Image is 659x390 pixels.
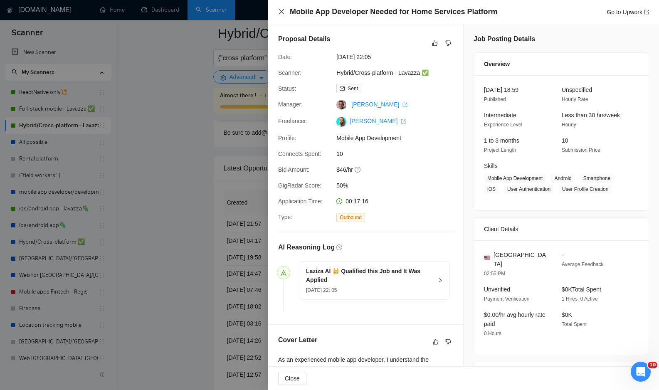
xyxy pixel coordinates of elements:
span: 00:17:16 [346,198,368,205]
span: iOS [484,185,499,194]
span: Smartphone [580,174,614,183]
span: Skills [484,163,498,169]
h4: Mobile App Developer Needed for Home Services Platform [290,7,497,17]
a: [PERSON_NAME] export [350,118,406,124]
iframe: Intercom live chat [631,362,651,382]
button: Close [278,8,285,15]
div: Close [146,3,161,18]
span: mail [340,86,345,91]
span: Published [484,96,506,102]
span: Mobile App Development [484,174,546,183]
span: GigRadar Score: [278,182,321,189]
span: Submission Price [562,147,600,153]
span: Type: [278,214,292,220]
button: dislike [443,38,453,48]
span: 1 to 3 months [484,137,519,144]
span: Connects Spent: [278,151,321,157]
a: [PERSON_NAME] export [351,101,407,108]
span: 10 [336,149,461,158]
h5: AI Reasoning Log [278,242,335,252]
span: [DATE] 22:05 [336,52,461,62]
span: 😃 [99,250,111,267]
span: dislike [445,338,451,345]
span: Overview [484,59,510,69]
span: Average Feedback [562,262,604,267]
span: export [644,10,649,15]
img: c1fWfHs_EZAPbjT5cJ07eC_FTqVFEcP5794fobuw_AO2T037M4GzknsF3EASlsHpRW [336,117,346,127]
button: Expand window [130,3,146,19]
span: question-circle [355,166,361,173]
span: Sent [348,86,358,91]
span: 50% [336,181,461,190]
span: - [562,252,564,258]
a: Open in help center [50,277,116,284]
img: 🇺🇸 [484,255,490,261]
span: Unverified [484,286,510,293]
button: dislike [443,337,453,347]
span: close [278,8,285,15]
span: smiley reaction [94,250,116,267]
span: User Authentication [504,185,554,194]
span: $0K [562,311,572,318]
span: Scanner: [278,69,301,76]
span: Bid Amount: [278,166,310,173]
span: Status: [278,85,296,92]
span: Payment Verification [484,296,529,302]
span: [GEOGRAPHIC_DATA] [494,250,548,269]
span: Total Spent [562,321,587,327]
span: question-circle [336,244,342,250]
button: like [430,38,440,48]
span: send [281,270,286,276]
span: Hourly [562,122,576,128]
span: right [438,278,443,283]
span: disappointed reaction [51,250,72,267]
span: Intermediate [484,112,516,118]
h5: Laziza AI 👑 Qualified this Job and It Was Applied [306,267,433,284]
span: $46/hr [336,165,461,174]
div: Client Details [484,218,639,240]
div: Job Description [484,362,639,385]
button: like [431,337,441,347]
span: $0.00/hr avg hourly rate paid [484,311,545,327]
span: 😞 [55,250,67,267]
div: Did this answer your question? [10,242,156,251]
a: Go to Upworkexport [607,9,649,15]
span: Freelancer: [278,118,308,124]
span: export [402,102,407,107]
span: clock-circle [336,198,342,204]
span: [DATE] 18:59 [484,86,518,93]
button: Close [278,372,306,385]
span: $0K Total Spent [562,286,601,293]
span: Hourly Rate [562,96,588,102]
span: Project Length [484,147,516,153]
span: like [432,40,438,47]
h5: Proposal Details [278,34,330,44]
span: Unspecified [562,86,592,93]
span: Date: [278,54,292,60]
span: export [401,119,406,124]
h5: Cover Letter [278,335,317,345]
span: 10 [562,137,568,144]
span: 02:55 PM [484,271,505,276]
span: 0 Hours [484,331,501,336]
span: 😐 [77,250,89,267]
h5: Job Posting Details [474,34,535,44]
span: Experience Level [484,122,522,128]
span: Application Time: [278,198,323,205]
span: Mobile App Development [336,133,461,143]
span: [DATE] 22: 05 [306,287,337,293]
span: 10 [648,362,657,368]
span: 1 Hires, 0 Active [562,296,598,302]
span: neutral face reaction [72,250,94,267]
span: Android [551,174,575,183]
span: Profile: [278,135,296,141]
span: Manager: [278,101,303,108]
span: like [433,338,439,345]
span: Less than 30 hrs/week [562,112,620,118]
span: Hybrid/Cross-platform - Lavazza ✅ [336,68,461,77]
span: Outbound [336,213,365,222]
button: go back [5,3,21,19]
span: User Profile Creation [559,185,612,194]
span: Close [285,374,300,383]
span: dislike [445,40,451,47]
